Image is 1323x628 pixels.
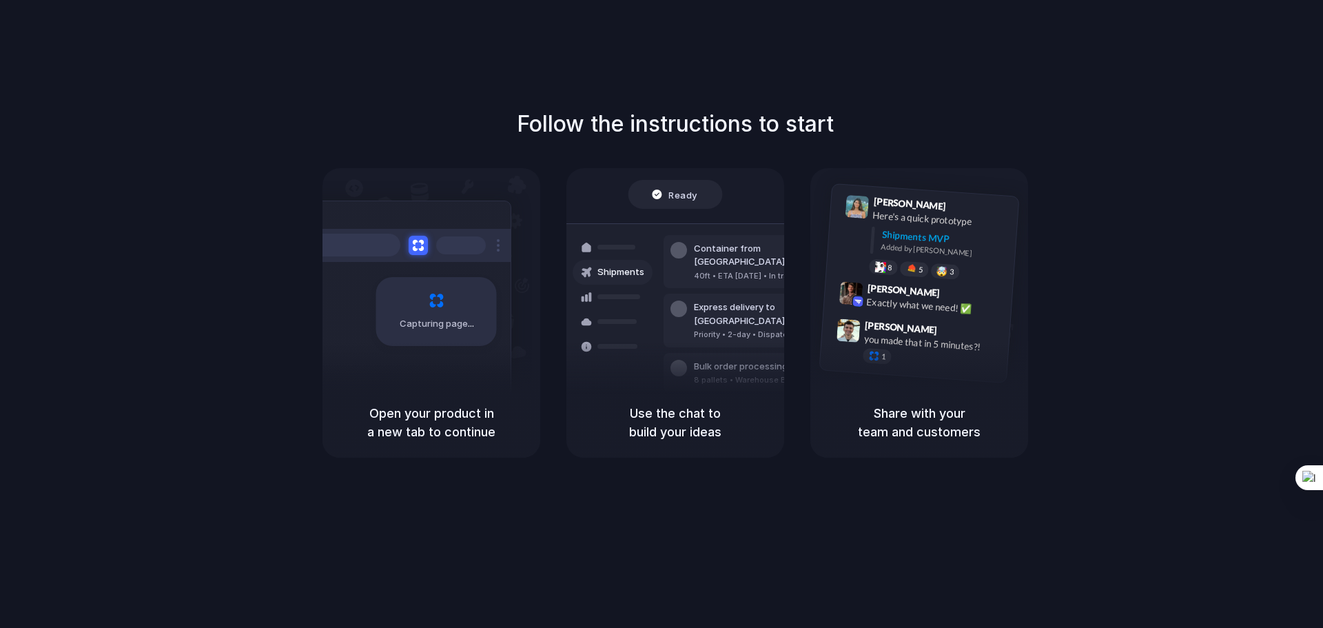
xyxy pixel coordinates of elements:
span: 3 [950,268,954,276]
div: 8 pallets • Warehouse B • Packed [694,374,822,386]
h5: Use the chat to build your ideas [583,404,768,441]
span: [PERSON_NAME] [873,194,946,214]
h5: Open your product in a new tab to continue [339,404,524,441]
span: 1 [881,353,886,361]
span: [PERSON_NAME] [867,281,940,301]
span: 9:47 AM [941,324,970,341]
div: Express delivery to [GEOGRAPHIC_DATA] [694,301,843,327]
span: 8 [888,264,892,272]
h1: Follow the instructions to start [517,108,834,141]
div: 🤯 [936,266,948,276]
div: Priority • 2-day • Dispatched [694,329,843,341]
span: Shipments [597,265,644,279]
span: 5 [919,266,923,274]
div: Bulk order processing [694,360,822,374]
span: 9:41 AM [950,201,978,217]
span: [PERSON_NAME] [865,318,938,338]
span: 9:42 AM [944,287,972,303]
div: Added by [PERSON_NAME] [881,241,1007,261]
div: Here's a quick prototype [872,208,1010,232]
span: Capturing page [400,317,476,331]
div: 40ft • ETA [DATE] • In transit [694,270,843,282]
div: Shipments MVP [881,227,1009,250]
h5: Share with your team and customers [827,404,1012,441]
div: you made that in 5 minutes?! [863,332,1001,355]
span: Ready [669,188,698,201]
div: Container from [GEOGRAPHIC_DATA] [694,242,843,269]
div: Exactly what we need! ✅ [866,294,1004,318]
